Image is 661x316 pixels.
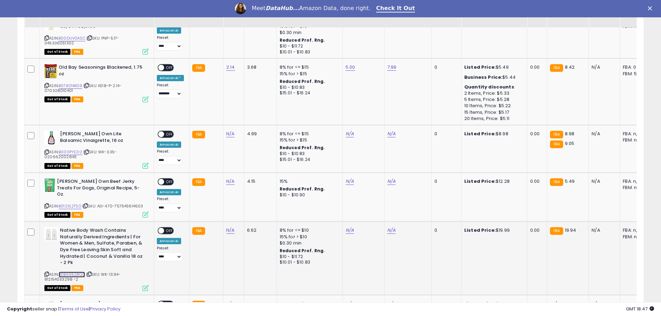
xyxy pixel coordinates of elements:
[192,64,205,72] small: FBA
[157,35,184,51] div: Preset:
[434,178,456,185] div: 0
[592,64,615,70] div: N/A
[648,6,655,10] div: Close
[623,234,646,240] div: FBM: n/a
[59,64,143,79] b: Old Bay Seasonings Blackened, 1.75 oz
[157,75,184,81] div: Amazon AI *
[346,64,355,71] a: 5.00
[565,64,575,70] span: 8.42
[192,227,205,235] small: FBA
[280,49,337,55] div: $10.01 - $10.83
[280,234,337,240] div: 15% for > $10
[464,64,496,70] b: Listed Price:
[623,137,646,143] div: FBM: n/a
[157,238,181,244] div: Amazon AI
[157,197,184,212] div: Preset:
[157,27,181,34] div: Amazon AI
[464,227,496,233] b: Listed Price:
[464,131,522,137] div: $8.98
[464,116,522,122] div: 20 Items, Price: $5.11
[44,96,70,102] span: All listings that are currently out of stock and unavailable for purchase on Amazon
[44,64,57,78] img: 51uhlulFpSL._SL40_.jpg
[192,178,205,186] small: FBA
[7,306,120,313] div: seller snap | |
[623,64,646,70] div: FBA: 0
[44,285,70,291] span: All listings that are currently out of stock and unavailable for purchase on Amazon
[592,227,615,233] div: N/A
[60,227,144,267] b: Native Body Wash Contains Naturally Derived Ingredients | For Women & Men, Sulfate, Paraben, & Dy...
[157,142,181,148] div: Amazon AI
[280,131,337,137] div: 8% for <= $15
[623,227,646,233] div: FBA: n/a
[60,131,144,145] b: [PERSON_NAME] Own Lite Balsamic Vinaigrette, 16 oz
[59,149,82,155] a: B000PYE2I2
[157,83,184,99] div: Preset:
[59,83,82,89] a: B078214KG9
[265,5,299,11] i: DataHub...
[464,109,522,116] div: 15 Items, Price: $5.17
[464,84,522,90] div: :
[157,189,181,195] div: Amazon AI
[247,178,271,185] div: 4.15
[550,131,563,138] small: FBA
[346,178,354,185] a: N/A
[280,71,337,77] div: 15% for > $15
[57,178,141,199] b: [PERSON_NAME] Own Beef Jerky Treats For Dogs, Original Recipe, 5-Oz.
[71,212,83,218] span: FBA
[226,178,235,185] a: N/A
[376,5,415,12] a: Check It Out
[346,130,354,137] a: N/A
[387,130,396,137] a: N/A
[387,64,397,71] a: 7.99
[157,246,184,262] div: Preset:
[550,140,563,148] small: FBA
[434,64,456,70] div: 0
[280,259,337,265] div: $10.01 - $10.83
[434,227,456,233] div: 0
[226,64,235,71] a: 2.14
[280,90,337,96] div: $15.01 - $16.24
[280,192,337,198] div: $10 - $10.90
[44,272,121,282] span: | SKU: WK-13.94-812154033298 -2
[44,212,70,218] span: All listings that are currently out of stock and unavailable for purchase on Amazon
[59,272,85,277] a: B0B69528QC
[247,64,271,70] div: 3.68
[280,43,337,49] div: $10 - $11.72
[44,131,149,168] div: ASIN:
[550,64,563,72] small: FBA
[626,306,654,312] span: 2025-09-9 18:47 GMT
[280,240,337,246] div: $0.30 min
[44,49,70,55] span: All listings that are currently out of stock and unavailable for purchase on Amazon
[530,227,542,233] div: 0.00
[59,203,81,209] a: B0123L2TSO
[59,306,89,312] a: Terms of Use
[565,140,575,147] span: 9.05
[387,178,396,185] a: N/A
[623,178,646,185] div: FBA: n/a
[565,227,576,233] span: 19.94
[530,64,542,70] div: 0.00
[192,131,205,138] small: FBA
[280,227,337,233] div: 8% for <= $10
[164,179,175,185] span: OFF
[44,178,55,192] img: 41zuFimj1oL._SL40_.jpg
[7,306,32,312] strong: Copyright
[280,37,325,43] b: Reduced Prof. Rng.
[247,131,271,137] div: 4.99
[464,178,522,185] div: $12.28
[464,130,496,137] b: Listed Price:
[550,178,563,186] small: FBA
[44,83,121,93] span: | SKU: KE18-P-2.14-070328010401
[434,131,456,137] div: 0
[464,178,496,185] b: Listed Price:
[44,35,119,46] span: | SKU: PNP-5.17-045336051302
[550,227,563,235] small: FBA
[464,74,502,80] b: Business Price:
[44,227,58,241] img: 41uqnlfSITL._SL40_.jpg
[387,227,396,234] a: N/A
[623,185,646,191] div: FBM: n/a
[592,178,615,185] div: N/A
[623,71,646,77] div: FBM: 5
[464,64,522,70] div: $5.49
[280,186,325,192] b: Reduced Prof. Rng.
